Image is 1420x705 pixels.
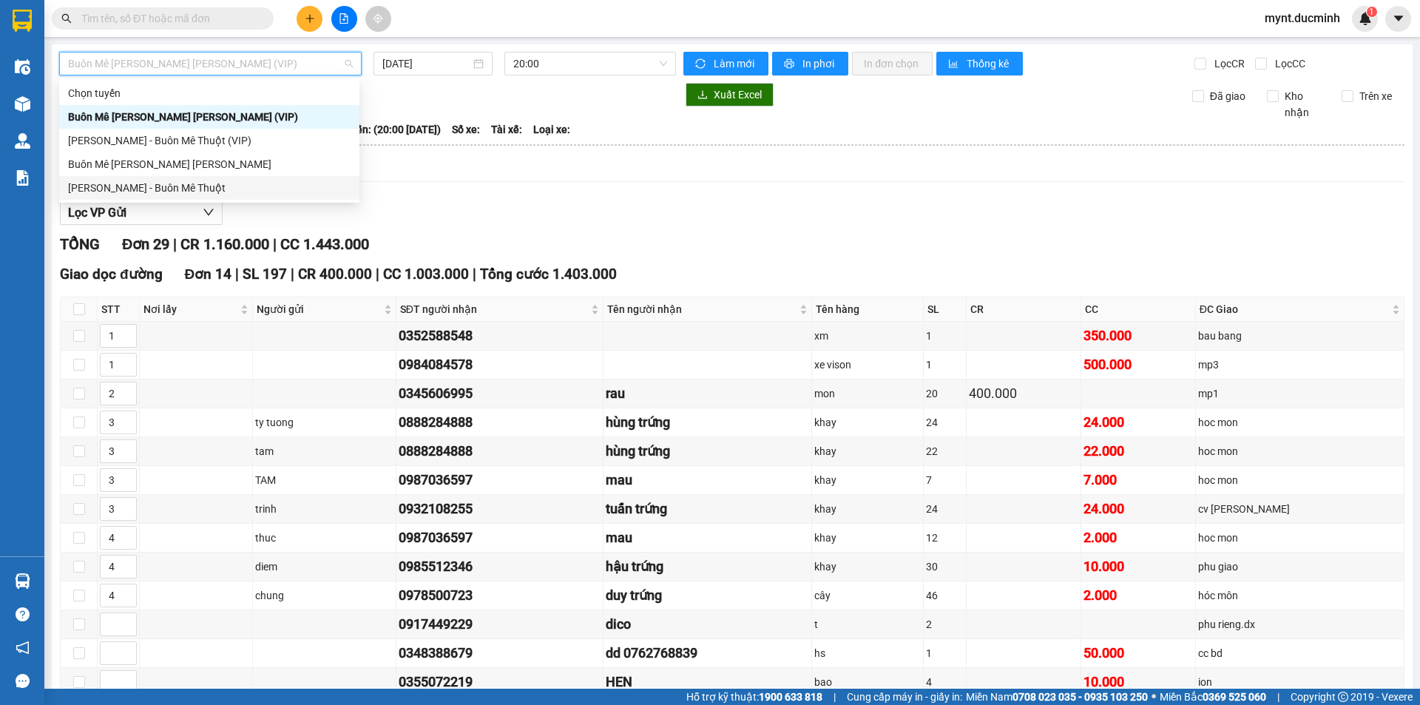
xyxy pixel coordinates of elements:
[399,585,601,606] div: 0978500723
[15,170,30,186] img: solution-icon
[1208,55,1247,72] span: Lọc CR
[68,132,351,149] div: [PERSON_NAME] - Buôn Mê Thuột (VIP)
[331,6,357,32] button: file-add
[603,380,812,408] td: rau
[143,301,237,317] span: Nơi lấy
[683,52,768,75] button: syncLàm mới
[926,645,964,661] div: 1
[603,581,812,610] td: duy trứng
[814,385,921,402] div: mon
[603,408,812,437] td: hùng trứng
[16,607,30,621] span: question-circle
[333,121,441,138] span: Chuyến: (20:00 [DATE])
[603,524,812,553] td: mau
[1198,587,1402,604] div: hóc môn
[15,96,30,112] img: warehouse-icon
[1338,692,1348,702] span: copyright
[606,441,809,462] div: hùng trứng
[814,501,921,517] div: khay
[814,587,921,604] div: cây
[926,530,964,546] div: 12
[280,235,369,253] span: CC 1.443.000
[1277,689,1279,705] span: |
[1198,472,1402,488] div: hoc mon
[257,301,381,317] span: Người gửi
[1083,470,1193,490] div: 7.000
[491,121,522,138] span: Tài xế:
[847,689,962,705] span: Cung cấp máy in - giấy in:
[812,297,924,322] th: Tên hàng
[926,357,964,373] div: 1
[1204,88,1251,104] span: Đã giao
[1200,301,1389,317] span: ĐC Giao
[1198,674,1402,690] div: ion
[396,610,603,639] td: 0917449229
[1198,645,1402,661] div: cc bd
[814,530,921,546] div: khay
[480,266,617,283] span: Tổng cước 1.403.000
[714,87,762,103] span: Xuất Excel
[814,674,921,690] div: bao
[255,414,393,431] div: ty tuong
[606,614,809,635] div: dico
[98,297,140,322] th: STT
[396,351,603,380] td: 0984084578
[926,443,964,459] div: 22
[606,672,809,692] div: HEN
[606,412,809,433] div: hùng trứng
[399,672,601,692] div: 0355072219
[68,109,351,125] div: Buôn Mê [PERSON_NAME] [PERSON_NAME] (VIP)
[273,235,277,253] span: |
[686,83,774,107] button: downloadXuất Excel
[814,645,921,661] div: hs
[1198,530,1402,546] div: hoc mon
[784,58,797,70] span: printer
[936,52,1023,75] button: bar-chartThống kê
[59,81,359,105] div: Chọn tuyến
[1367,7,1377,17] sup: 1
[399,441,601,462] div: 0888284888
[802,55,836,72] span: In phơi
[603,610,812,639] td: dico
[603,437,812,466] td: hùng trứng
[759,691,822,703] strong: 1900 633 818
[180,235,269,253] span: CR 1.160.000
[399,383,601,404] div: 0345606995
[606,556,809,577] div: hậu trứng
[376,266,379,283] span: |
[695,58,708,70] span: sync
[926,414,964,431] div: 24
[68,156,351,172] div: Buôn Mê [PERSON_NAME] [PERSON_NAME]
[1198,328,1402,344] div: bau bang
[1359,12,1372,25] img: icon-new-feature
[452,121,480,138] span: Số xe:
[59,129,359,152] div: Hồ Chí Minh - Buôn Mê Thuột (VIP)
[1385,6,1411,32] button: caret-down
[399,614,601,635] div: 0917449229
[714,55,757,72] span: Làm mới
[606,585,809,606] div: duy trứng
[603,553,812,581] td: hậu trứng
[966,689,1148,705] span: Miền Nam
[926,616,964,633] div: 2
[15,573,30,589] img: warehouse-icon
[399,325,601,346] div: 0352588548
[834,689,836,705] span: |
[814,328,921,344] div: xm
[1392,12,1405,25] span: caret-down
[606,527,809,548] div: mau
[399,527,601,548] div: 0987036597
[399,556,601,577] div: 0985512346
[68,53,353,75] span: Buôn Mê Thuột - Hồ Chí Minh (VIP)
[396,639,603,668] td: 0348388679
[969,383,1078,404] div: 400.000
[297,6,322,32] button: plus
[365,6,391,32] button: aim
[15,59,30,75] img: warehouse-icon
[814,357,921,373] div: xe vison
[16,674,30,688] span: message
[926,587,964,604] div: 46
[606,470,809,490] div: mau
[926,385,964,402] div: 20
[1198,559,1402,575] div: phu giao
